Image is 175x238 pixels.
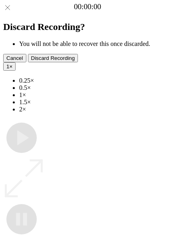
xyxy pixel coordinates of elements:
[19,91,172,99] li: 1×
[3,62,16,71] button: 1×
[19,99,172,106] li: 1.5×
[19,40,172,48] li: You will not be able to recover this once discarded.
[28,54,78,62] button: Discard Recording
[3,22,172,32] h2: Discard Recording?
[19,106,172,113] li: 2×
[19,84,172,91] li: 0.5×
[6,63,9,69] span: 1
[74,2,101,11] a: 00:00:00
[19,77,172,84] li: 0.25×
[3,54,26,62] button: Cancel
